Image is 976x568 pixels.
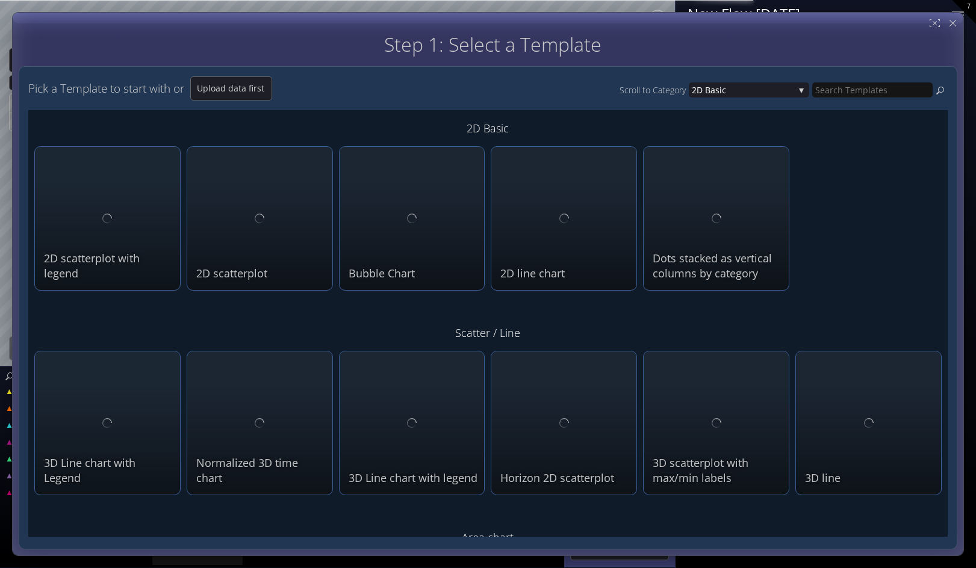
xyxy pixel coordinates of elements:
div: 3D Line chart with legend [349,471,479,486]
span: 2D Bas [692,82,720,97]
span: Upload data first [191,82,272,94]
input: Search Templates [812,82,933,97]
div: Dots stacked as vertical columns by category [653,251,783,281]
div: 2D line chart [500,266,630,281]
h4: Pick a Template to start with or [28,82,184,95]
div: 2D scatterplot with legend [44,251,174,281]
div: New Flow [DATE] [688,6,937,21]
div: Area chart [34,525,942,549]
div: Horizon 2D scatterplot [500,471,630,486]
div: 3D scatterplot with max/min labels [653,455,783,486]
div: Scatter / Line [34,321,942,345]
div: Scroll to Category [620,82,689,97]
div: 2D Basic [34,116,942,140]
div: Normalized 3D time chart [196,455,326,486]
span: Step 1: Select a Template [384,31,601,57]
div: 2D scatterplot [196,266,326,281]
div: 3D Line chart with Legend [44,455,174,486]
div: Bubble Chart [349,266,479,281]
div: 3D line [805,471,935,486]
span: ic [720,82,794,97]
